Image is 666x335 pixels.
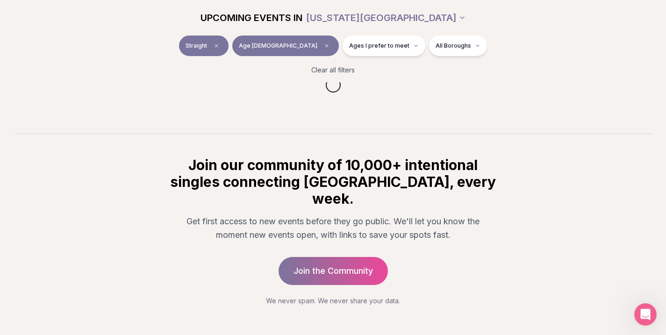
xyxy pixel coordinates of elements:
span: Clear event type filter [211,40,222,51]
span: Clear age [321,40,332,51]
span: Straight [186,42,207,50]
button: Ages I prefer to meet [343,36,425,56]
button: [US_STATE][GEOGRAPHIC_DATA] [306,7,466,28]
iframe: Intercom live chat [634,303,657,326]
button: Age [DEMOGRAPHIC_DATA]Clear age [232,36,339,56]
button: Clear all filters [306,60,360,80]
button: StraightClear event type filter [179,36,229,56]
p: We never spam. We never share your data. [169,296,498,306]
h2: Join our community of 10,000+ intentional singles connecting [GEOGRAPHIC_DATA], every week. [169,157,498,207]
span: Age [DEMOGRAPHIC_DATA] [239,42,317,50]
p: Get first access to new events before they go public. We'll let you know the moment new events op... [176,214,490,242]
span: UPCOMING EVENTS IN [201,11,302,24]
span: Ages I prefer to meet [349,42,409,50]
button: All Boroughs [429,36,487,56]
span: All Boroughs [436,42,471,50]
a: Join the Community [279,257,388,285]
